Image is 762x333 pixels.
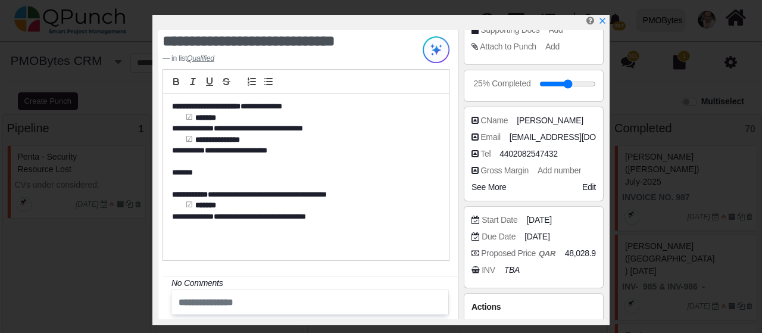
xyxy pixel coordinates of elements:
[480,164,529,177] div: Gross Margin
[480,41,536,53] div: Attach to Punch
[582,182,596,192] span: Edit
[480,131,501,144] div: Email
[539,249,555,258] b: QAR
[517,114,583,127] span: Mollie Newton
[598,16,607,26] a: x
[565,247,601,260] span: 48,028.91
[471,182,506,192] span: See More
[187,54,214,63] u: Qualified
[163,53,399,64] footer: in list
[480,148,491,160] div: Tel
[480,114,508,127] div: CName
[598,17,607,25] svg: x
[499,148,558,160] span: 4402082547432
[510,131,646,144] span: mollienewton@pentaconsulting.com
[474,77,531,90] div: 25% Completed
[482,231,516,243] div: Due Date
[538,166,581,175] span: Add number
[524,231,549,243] span: [DATE]
[482,264,495,276] div: INV
[471,302,501,312] span: Actions
[481,247,558,260] div: Proposed Price
[586,16,594,25] i: Edit Punch
[545,42,560,51] span: Add
[526,214,551,226] span: [DATE]
[504,265,520,275] i: TBA
[171,278,223,288] i: No Comments
[187,54,214,63] cite: Source Title
[423,36,449,63] img: Try writing with AI
[482,214,517,226] div: Start Date
[480,24,539,36] div: Supporting Docs
[549,25,563,35] span: Add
